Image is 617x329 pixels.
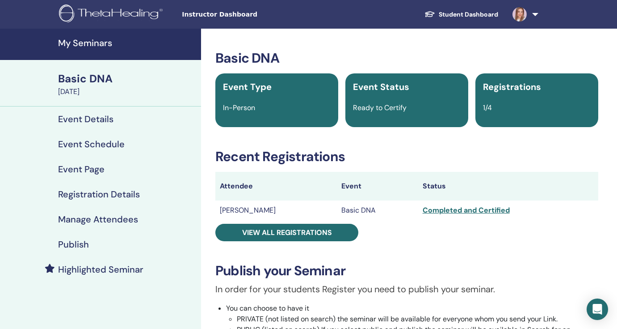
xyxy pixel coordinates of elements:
h4: My Seminars [58,38,196,48]
span: Event Type [223,81,272,93]
td: Basic DNA [337,201,418,220]
h4: Manage Attendees [58,214,138,225]
span: Instructor Dashboard [182,10,316,19]
img: default.jpg [512,7,527,21]
h4: Highlighted Seminar [58,264,143,275]
li: PRIVATE (not listed on search) the seminar will be available for everyone whom you send your Link. [237,314,598,325]
h4: Registration Details [58,189,140,200]
td: [PERSON_NAME] [215,201,337,220]
a: Student Dashboard [417,6,505,23]
th: Status [418,172,598,201]
span: 1/4 [483,103,492,112]
div: [DATE] [58,86,196,97]
h4: Publish [58,239,89,250]
a: Basic DNA[DATE] [53,71,201,97]
h3: Basic DNA [215,50,598,66]
th: Attendee [215,172,337,201]
h4: Event Details [58,114,113,124]
th: Event [337,172,418,201]
div: Completed and Certified [423,205,594,216]
span: Event Status [353,81,409,93]
h3: Publish your Seminar [215,263,598,279]
h3: Recent Registrations [215,149,598,165]
img: graduation-cap-white.svg [424,10,435,18]
span: Registrations [483,81,541,93]
div: Basic DNA [58,71,196,86]
h4: Event Page [58,164,105,175]
p: In order for your students Register you need to publish your seminar. [215,282,598,296]
span: Ready to Certify [353,103,407,112]
span: In-Person [223,103,255,112]
span: View all registrations [242,228,332,237]
h4: Event Schedule [58,139,125,150]
div: Open Intercom Messenger [587,299,608,320]
img: logo.png [59,4,166,25]
a: View all registrations [215,224,358,241]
